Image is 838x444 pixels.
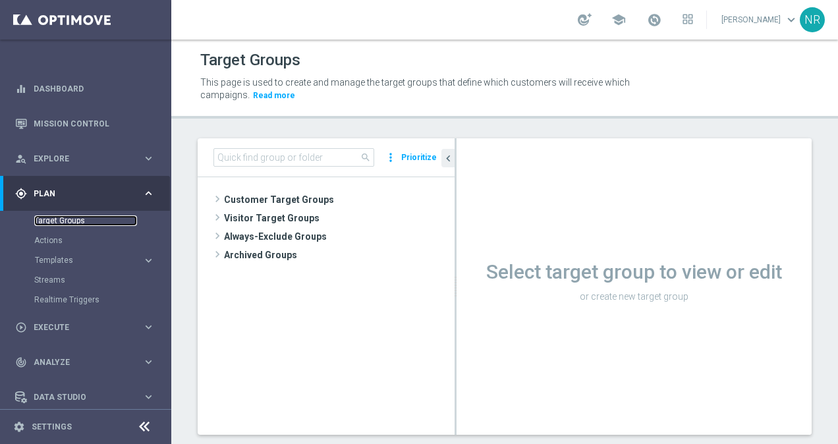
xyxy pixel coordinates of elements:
[34,294,137,305] a: Realtime Triggers
[14,119,155,129] button: Mission Control
[34,215,137,226] a: Target Groups
[224,227,455,246] span: Always-Exclude Groups
[224,209,455,227] span: Visitor Target Groups
[34,231,170,250] div: Actions
[360,152,371,163] span: search
[15,188,27,200] i: gps_fixed
[34,393,142,401] span: Data Studio
[15,106,155,141] div: Mission Control
[34,270,170,290] div: Streams
[34,211,170,231] div: Target Groups
[34,290,170,310] div: Realtime Triggers
[34,235,137,246] a: Actions
[800,7,825,32] div: NR
[14,84,155,94] button: equalizer Dashboard
[399,149,439,167] button: Prioritize
[384,148,397,167] i: more_vert
[457,291,812,302] p: or create new target group
[34,255,155,265] button: Templates keyboard_arrow_right
[14,188,155,199] button: gps_fixed Plan keyboard_arrow_right
[14,153,155,164] button: person_search Explore keyboard_arrow_right
[441,149,455,167] button: chevron_left
[34,275,137,285] a: Streams
[442,152,455,165] i: chevron_left
[14,322,155,333] button: play_circle_outline Execute keyboard_arrow_right
[142,187,155,200] i: keyboard_arrow_right
[15,83,27,95] i: equalizer
[784,13,798,27] span: keyboard_arrow_down
[15,153,142,165] div: Explore
[142,152,155,165] i: keyboard_arrow_right
[200,77,630,100] span: This page is used to create and manage the target groups that define which customers will receive...
[32,423,72,431] a: Settings
[15,153,27,165] i: person_search
[35,256,142,264] div: Templates
[15,356,142,368] div: Analyze
[35,256,129,264] span: Templates
[34,71,155,106] a: Dashboard
[224,246,455,264] span: Archived Groups
[457,260,812,284] h1: Select target group to view or edit
[15,188,142,200] div: Plan
[13,421,25,433] i: settings
[34,250,170,270] div: Templates
[34,155,142,163] span: Explore
[142,391,155,403] i: keyboard_arrow_right
[15,321,142,333] div: Execute
[142,356,155,368] i: keyboard_arrow_right
[15,321,27,333] i: play_circle_outline
[252,88,296,103] button: Read more
[14,357,155,368] button: track_changes Analyze keyboard_arrow_right
[611,13,626,27] span: school
[34,106,155,141] a: Mission Control
[720,10,800,30] a: [PERSON_NAME]keyboard_arrow_down
[15,71,155,106] div: Dashboard
[142,254,155,267] i: keyboard_arrow_right
[34,190,142,198] span: Plan
[15,391,142,403] div: Data Studio
[14,392,155,402] button: Data Studio keyboard_arrow_right
[34,358,142,366] span: Analyze
[213,148,374,167] input: Quick find group or folder
[34,323,142,331] span: Execute
[142,321,155,333] i: keyboard_arrow_right
[200,51,300,70] h1: Target Groups
[15,356,27,368] i: track_changes
[224,190,455,209] span: Customer Target Groups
